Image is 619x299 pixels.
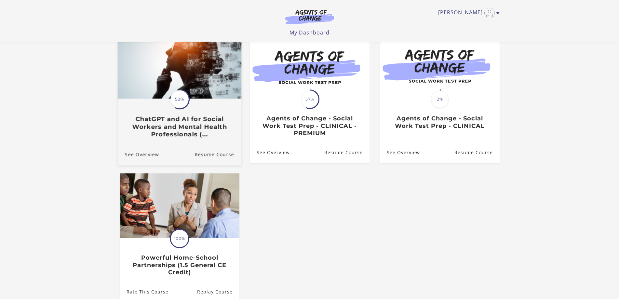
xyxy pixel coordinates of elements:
img: Agents of Change Logo [278,9,341,24]
span: 2% [431,90,449,108]
span: 57% [301,90,318,108]
a: Agents of Change - Social Work Test Prep - CLINICAL - PREMIUM: Resume Course [324,142,369,163]
a: Toggle menu [438,8,496,18]
h3: Agents of Change - Social Work Test Prep - CLINICAL [387,115,492,129]
a: ChatGPT and AI for Social Workers and Mental Health Professionals (...: See Overview [117,143,159,165]
span: 58% [170,90,189,108]
span: 100% [171,230,188,247]
h3: Powerful Home-School Partnerships (1.5 General CE Credit) [127,254,232,276]
a: My Dashboard [289,29,330,36]
h3: Agents of Change - Social Work Test Prep - CLINICAL - PREMIUM [257,115,362,137]
a: Agents of Change - Social Work Test Prep - CLINICAL: See Overview [380,142,420,163]
a: ChatGPT and AI for Social Workers and Mental Health Professionals (...: Resume Course [195,143,241,165]
h3: ChatGPT and AI for Social Workers and Mental Health Professionals (... [125,115,234,138]
a: Agents of Change - Social Work Test Prep - CLINICAL: Resume Course [454,142,499,163]
a: Agents of Change - Social Work Test Prep - CLINICAL - PREMIUM: See Overview [250,142,290,163]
